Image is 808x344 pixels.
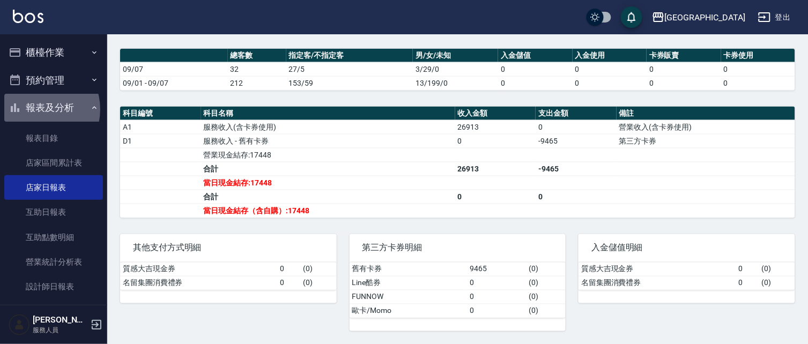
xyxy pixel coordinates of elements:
[4,175,103,200] a: 店家日報表
[4,94,103,122] button: 報表及分析
[536,162,617,176] td: -9465
[201,120,455,134] td: 服務收入(含卡券使用)
[579,276,736,290] td: 名留集團消費禮券
[201,176,455,190] td: 當日現金結存:17448
[4,250,103,274] a: 營業統計分析表
[300,263,336,276] td: ( 0 )
[4,274,103,299] a: 設計師日報表
[498,49,572,63] th: 入金儲值
[527,304,566,318] td: ( 0 )
[120,62,228,76] td: 09/07
[286,49,413,63] th: 指定客/不指定客
[120,134,201,148] td: D1
[120,107,201,121] th: 科目編號
[9,314,30,335] img: Person
[300,276,336,290] td: ( 0 )
[573,76,647,90] td: 0
[573,62,647,76] td: 0
[721,76,795,90] td: 0
[498,62,572,76] td: 0
[527,276,566,290] td: ( 0 )
[201,107,455,121] th: 科目名稱
[536,107,617,121] th: 支出金額
[455,162,536,176] td: 26913
[4,151,103,175] a: 店家區間累計表
[579,263,795,290] table: a dense table
[536,120,617,134] td: 0
[350,290,468,304] td: FUNNOW
[350,304,468,318] td: 歐卡/Momo
[455,190,536,204] td: 0
[350,276,468,290] td: Line酷券
[350,263,468,276] td: 舊有卡券
[468,304,527,318] td: 0
[647,76,721,90] td: 0
[647,49,721,63] th: 卡券販賣
[228,62,286,76] td: 32
[120,120,201,134] td: A1
[33,315,87,325] h5: [PERSON_NAME]
[277,263,300,276] td: 0
[120,263,337,290] table: a dense table
[413,49,498,63] th: 男/女/未知
[498,76,572,90] td: 0
[721,49,795,63] th: 卡券使用
[617,134,795,148] td: 第三方卡券
[648,6,750,28] button: [GEOGRAPHIC_DATA]
[4,126,103,151] a: 報表目錄
[120,49,795,91] table: a dense table
[721,62,795,76] td: 0
[468,263,527,276] td: 9465
[201,148,455,162] td: 營業現金結存:17448
[736,263,759,276] td: 0
[413,76,498,90] td: 13/199/0
[617,107,795,121] th: 備註
[133,243,324,253] span: 其他支付方式明細
[455,120,536,134] td: 26913
[759,276,795,290] td: ( 0 )
[33,325,87,335] p: 服務人員
[120,76,228,90] td: 09/01 - 09/07
[277,276,300,290] td: 0
[468,276,527,290] td: 0
[4,66,103,94] button: 預約管理
[362,243,553,253] span: 第三方卡券明細
[647,62,721,76] td: 0
[536,134,617,148] td: -9465
[736,276,759,290] td: 0
[228,76,286,90] td: 212
[579,263,736,276] td: 質感大吉現金券
[4,299,103,324] a: 店販抽成明細
[120,276,277,290] td: 名留集團消費禮券
[527,290,566,304] td: ( 0 )
[4,225,103,250] a: 互助點數明細
[120,263,277,276] td: 質感大吉現金券
[201,204,455,218] td: 當日現金結存（含自購）:17448
[536,190,617,204] td: 0
[665,11,745,24] div: [GEOGRAPHIC_DATA]
[350,263,566,318] table: a dense table
[591,243,782,253] span: 入金儲值明細
[201,134,455,148] td: 服務收入 - 舊有卡券
[201,190,455,204] td: 合計
[286,62,413,76] td: 27/5
[13,10,43,23] img: Logo
[4,200,103,225] a: 互助日報表
[573,49,647,63] th: 入金使用
[455,134,536,148] td: 0
[286,76,413,90] td: 153/59
[754,8,795,27] button: 登出
[228,49,286,63] th: 總客數
[120,107,795,218] table: a dense table
[621,6,642,28] button: save
[413,62,498,76] td: 3/29/0
[201,162,455,176] td: 合計
[617,120,795,134] td: 營業收入(含卡券使用)
[468,290,527,304] td: 0
[455,107,536,121] th: 收入金額
[4,39,103,66] button: 櫃檯作業
[527,263,566,276] td: ( 0 )
[759,263,795,276] td: ( 0 )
